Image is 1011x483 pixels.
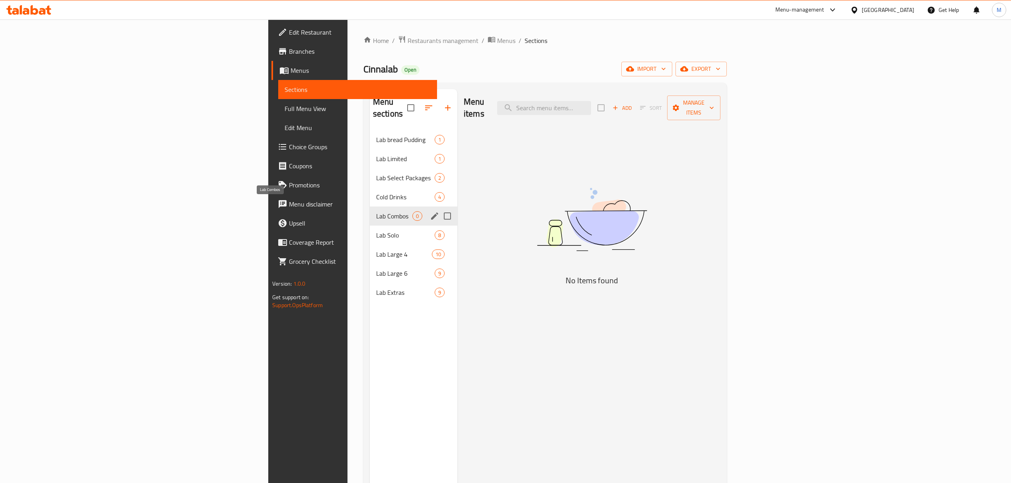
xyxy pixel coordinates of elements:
[271,195,437,214] a: Menu disclaimer
[492,167,691,272] img: dish.svg
[271,61,437,80] a: Menus
[271,137,437,156] a: Choice Groups
[376,230,435,240] span: Lab Solo
[370,187,457,206] div: Cold Drinks4
[497,101,591,115] input: search
[272,300,323,310] a: Support.OpsPlatform
[682,64,720,74] span: export
[271,252,437,271] a: Grocery Checklist
[278,99,437,118] a: Full Menu View
[289,199,431,209] span: Menu disclaimer
[370,206,457,226] div: Lab Combos0edit
[289,142,431,152] span: Choice Groups
[271,175,437,195] a: Promotions
[271,42,437,61] a: Branches
[412,211,422,221] div: items
[398,35,478,46] a: Restaurants management
[497,36,515,45] span: Menus
[611,103,633,113] span: Add
[435,193,444,201] span: 4
[432,249,445,259] div: items
[291,66,431,75] span: Menus
[285,85,431,94] span: Sections
[435,192,445,202] div: items
[435,136,444,144] span: 1
[289,27,431,37] span: Edit Restaurant
[289,180,431,190] span: Promotions
[272,279,292,289] span: Version:
[289,257,431,266] span: Grocery Checklist
[435,232,444,239] span: 8
[621,62,672,76] button: import
[376,192,435,202] span: Cold Drinks
[289,47,431,56] span: Branches
[271,233,437,252] a: Coverage Report
[363,35,727,46] nav: breadcrumb
[435,269,445,278] div: items
[293,279,306,289] span: 1.0.0
[435,289,444,296] span: 9
[370,245,457,264] div: Lab Large 410
[482,36,484,45] li: /
[488,35,515,46] a: Menus
[370,264,457,283] div: Lab Large 69
[271,214,437,233] a: Upsell
[673,98,714,118] span: Manage items
[435,174,444,182] span: 2
[370,130,457,149] div: Lab bread Pudding1
[435,173,445,183] div: items
[775,5,824,15] div: Menu-management
[402,99,419,116] span: Select all sections
[438,98,457,117] button: Add section
[432,251,444,258] span: 10
[628,64,666,74] span: import
[435,288,445,297] div: items
[376,135,435,144] span: Lab bread Pudding
[285,104,431,113] span: Full Menu View
[525,36,547,45] span: Sections
[289,238,431,247] span: Coverage Report
[278,80,437,99] a: Sections
[435,230,445,240] div: items
[271,23,437,42] a: Edit Restaurant
[370,127,457,305] nav: Menu sections
[464,96,488,120] h2: Menu items
[408,36,478,45] span: Restaurants management
[435,155,444,163] span: 1
[413,212,422,220] span: 0
[370,226,457,245] div: Lab Solo8
[271,156,437,175] a: Coupons
[376,173,435,183] span: Lab Select Packages
[289,218,431,228] span: Upsell
[370,149,457,168] div: Lab Limited1
[519,36,521,45] li: /
[419,98,438,117] span: Sort sections
[997,6,1001,14] span: M
[376,288,435,297] span: Lab Extras
[429,210,441,222] button: edit
[376,249,432,259] span: Lab Large 4
[370,168,457,187] div: Lab Select Packages2
[667,95,720,120] button: Manage items
[289,161,431,171] span: Coupons
[435,270,444,277] span: 9
[675,62,727,76] button: export
[376,269,435,278] span: Lab Large 6
[435,135,445,144] div: items
[370,283,457,302] div: Lab Extras9
[272,292,309,302] span: Get support on:
[609,102,635,114] span: Add item
[376,154,435,164] span: Lab Limited
[435,154,445,164] div: items
[862,6,914,14] div: [GEOGRAPHIC_DATA]
[492,274,691,287] h5: No Items found
[278,118,437,137] a: Edit Menu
